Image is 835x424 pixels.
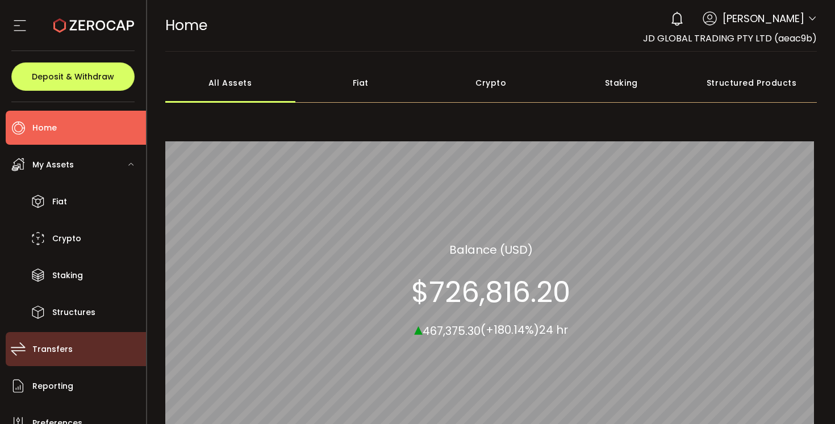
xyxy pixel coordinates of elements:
span: JD GLOBAL TRADING PTY LTD (aeac9b) [643,32,817,45]
span: Deposit & Withdraw [32,73,114,81]
span: 24 hr [539,322,568,338]
div: All Assets [165,63,296,103]
button: Deposit & Withdraw [11,62,135,91]
span: Home [165,15,207,35]
iframe: Chat Widget [778,370,835,424]
span: 467,375.30 [423,322,481,338]
div: Crypto [426,63,557,103]
span: Staking [52,267,83,284]
section: $726,816.20 [411,275,570,309]
span: [PERSON_NAME] [723,11,804,26]
span: My Assets [32,157,74,173]
div: Structured Products [687,63,817,103]
span: Fiat [52,194,67,210]
span: Home [32,120,57,136]
span: Transfers [32,341,73,358]
span: (+180.14%) [481,322,539,338]
span: Reporting [32,378,73,394]
span: ▴ [414,316,423,341]
span: Structures [52,304,95,321]
span: Crypto [52,230,81,247]
div: Staking [556,63,687,103]
section: Balance (USD) [449,241,533,258]
div: Fiat [295,63,426,103]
